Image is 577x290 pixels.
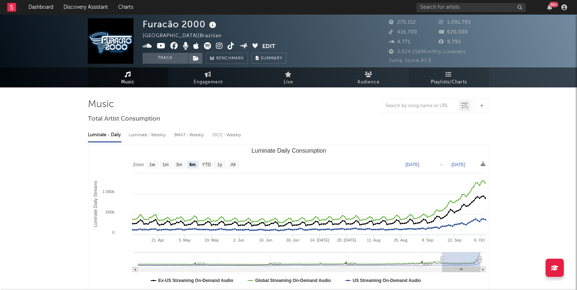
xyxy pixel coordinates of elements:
text: Zoom [133,162,144,168]
text: 16. Jun [259,238,272,242]
button: Track [143,53,188,64]
text: 21. Apr [151,238,164,242]
span: Audience [358,78,380,87]
div: OCC - Weekly [213,129,242,141]
a: Audience [329,67,409,87]
span: Summary [261,56,282,60]
span: Benchmark [216,54,244,63]
a: Live [248,67,329,87]
text: All [231,162,235,168]
text: 5. May [179,238,191,242]
span: 416,700 [389,30,417,35]
a: Playlists/Charts [409,67,489,87]
text: → [439,162,444,167]
a: Music [88,67,168,87]
span: Engagement [194,78,223,87]
div: BMAT - Weekly [174,129,205,141]
text: 6. Oct [474,238,485,242]
span: 3,824,156 Monthly Listeners [389,50,466,54]
a: Benchmark [206,53,248,64]
div: Furacão 2000 [143,18,218,30]
text: Luminate Daily Consumption [252,148,326,154]
a: Engagement [168,67,248,87]
text: [DATE] [406,162,419,167]
div: 99 + [549,2,558,7]
span: Jump Score: 81.9 [389,58,431,63]
text: 2. Jun [233,238,244,242]
text: 1w [150,162,155,168]
text: 14. [DATE] [310,238,329,242]
span: Playlists/Charts [431,78,467,87]
text: 0 [112,230,115,235]
text: 500k [106,210,115,214]
span: Music [121,78,135,87]
text: 28. [DATE] [337,238,356,242]
span: 9,795 [439,40,461,44]
text: 11. Aug [367,238,380,242]
button: 99+ [547,4,552,10]
text: 3m [176,162,182,168]
text: 1y [217,162,222,168]
span: 4,771 [389,40,410,44]
span: 620,000 [439,30,468,35]
text: [DATE] [452,162,465,167]
button: Edit [263,42,276,51]
button: Summary [252,53,286,64]
text: 1m [163,162,169,168]
span: 270,112 [389,20,416,25]
text: 1 000k [102,189,115,194]
input: Search for artists [417,3,526,12]
text: 22. Sep [448,238,461,242]
text: Ex-US Streaming On-Demand Audio [158,278,233,283]
input: Search by song name or URL [382,103,459,109]
text: 19. May [205,238,219,242]
text: 25. Aug [394,238,407,242]
div: Luminate - Weekly [129,129,167,141]
text: Global Streaming On-Demand Audio [255,278,331,283]
text: 30. Jun [286,238,299,242]
text: US Streaming On-Demand Audio [353,278,421,283]
text: YTD [202,162,211,168]
span: 1,091,795 [439,20,471,25]
div: Luminate - Daily [88,129,121,141]
text: 8. Sep [422,238,434,242]
text: 6m [189,162,195,168]
span: Total Artist Consumption [88,115,160,124]
text: Luminate Daily Streams [93,181,98,227]
span: Live [284,78,293,87]
div: [GEOGRAPHIC_DATA] | Brazilian [143,32,230,40]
